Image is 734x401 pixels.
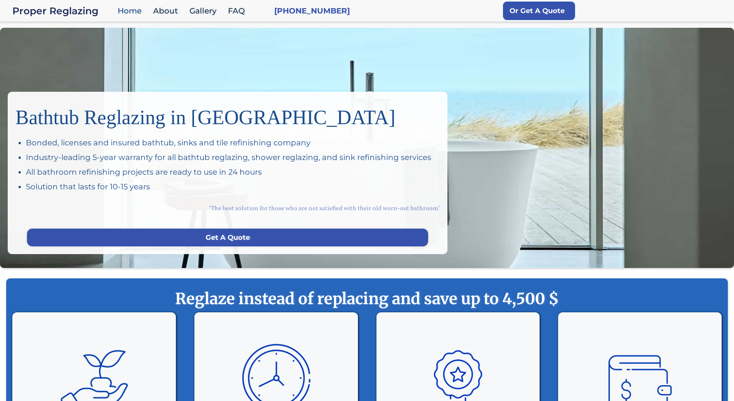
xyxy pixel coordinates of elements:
div: Bonded, licenses and insured bathtub, sinks and tile refinishing company [26,137,440,148]
a: Or Get A Quote [503,2,575,20]
a: FAQ [224,3,253,19]
a: Get A Quote [27,229,428,246]
div: "The best solution for those who are not satisfied with their old worn-out bathroom" [15,196,440,221]
a: Home [114,3,149,19]
div: Proper Reglazing [12,5,114,16]
div: All bathroom refinishing projects are ready to use in 24 hours [26,167,440,177]
h1: Bathtub Reglazing in [GEOGRAPHIC_DATA] [15,99,440,130]
div: Solution that lasts for 10-15 years [26,181,440,192]
strong: Reglaze instead of replacing and save up to 4,500 $ [22,289,712,308]
a: [PHONE_NUMBER] [274,5,350,16]
a: Gallery [186,3,224,19]
a: home [12,5,114,16]
div: Industry-leading 5-year warranty for all bathtub reglazing, shower reglazing, and sink refinishin... [26,152,440,163]
a: About [149,3,186,19]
